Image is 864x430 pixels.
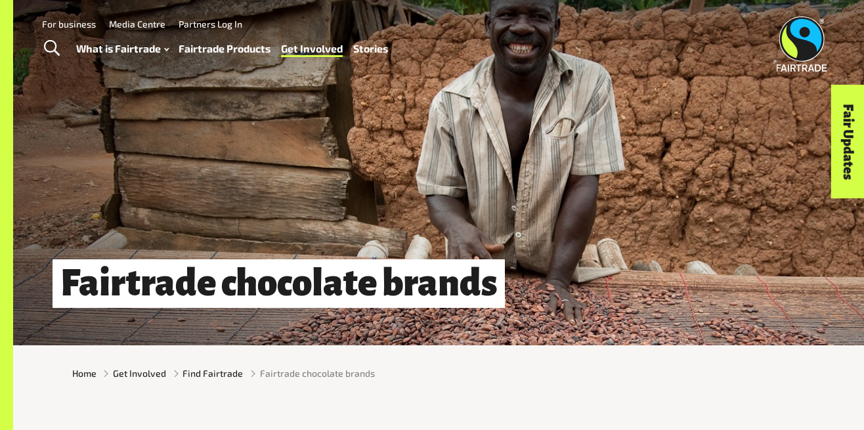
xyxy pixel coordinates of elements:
[72,366,97,380] a: Home
[353,39,388,58] a: Stories
[42,18,96,30] a: For business
[183,366,243,380] a: Find Fairtrade
[281,39,343,58] a: Get Involved
[113,366,166,380] a: Get Involved
[777,16,827,72] img: Fairtrade Australia New Zealand logo
[260,366,375,380] span: Fairtrade chocolate brands
[109,18,165,30] a: Media Centre
[76,39,169,58] a: What is Fairtrade
[179,18,242,30] a: Partners Log In
[53,259,505,307] h1: Fairtrade chocolate brands
[179,39,270,58] a: Fairtrade Products
[35,32,68,65] a: Toggle Search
